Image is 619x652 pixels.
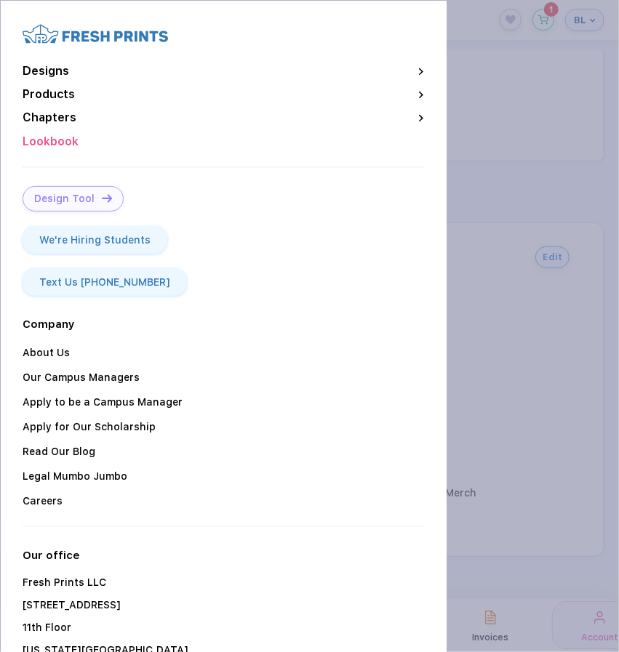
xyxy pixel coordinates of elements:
[102,194,112,202] img: icon
[23,88,75,101] div: Products
[23,106,425,129] div: Chapters
[23,268,187,296] a: Text Us [PHONE_NUMBER]
[23,60,425,83] div: Designs
[23,599,425,611] div: [STREET_ADDRESS]
[23,549,425,562] div: Our office
[39,233,151,246] div: We're Hiring Students
[23,621,425,633] div: 11th Floor
[23,135,425,148] a: Lookbook
[34,193,95,205] span: Design Tool
[23,446,95,457] a: Read Our Blog
[23,495,63,507] a: Careers
[23,421,156,432] a: Apply for Our Scholarship
[23,226,167,254] a: We're Hiring Students
[23,23,168,45] img: logo
[23,65,69,78] div: Designs
[23,371,140,383] a: Our Campus Managers
[23,111,76,124] div: Chapters
[23,186,124,212] button: Design Toolicon
[23,318,425,331] div: Company
[23,83,425,106] div: Products
[23,470,127,482] a: Legal Mumbo Jumbo
[23,347,70,358] a: About Us
[23,396,183,408] a: Apply to be a Campus Manager
[39,275,170,289] div: Text Us [PHONE_NUMBER]
[23,576,425,588] div: Fresh Prints LLC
